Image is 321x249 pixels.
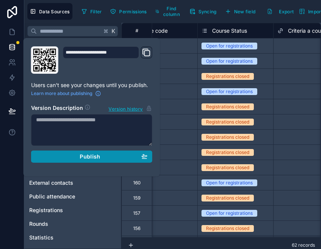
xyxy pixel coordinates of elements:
[187,6,222,17] a: Syncing
[136,27,168,35] span: Course code
[39,9,70,14] span: Data Sources
[27,3,72,20] button: Data Sources
[206,43,253,49] div: Open for registrations
[187,6,219,17] button: Syncing
[206,119,249,125] div: Registrations closed
[206,164,249,171] div: Registrations closed
[127,28,146,33] div: #
[292,242,315,248] span: 62 records
[133,210,140,216] div: 157
[63,46,153,74] div: Domain and Custom Link
[206,210,253,217] div: Open for registrations
[206,225,249,232] div: Registrations closed
[206,179,253,186] div: Open for registrations
[108,104,152,113] button: Version history
[234,9,256,14] span: New field
[31,90,92,97] span: Learn more about publishing
[90,9,102,14] span: Filter
[198,9,217,14] span: Syncing
[80,153,100,160] span: Publish
[133,180,141,186] div: 160
[212,27,247,35] span: Course Status
[264,3,296,20] button: Export
[206,134,249,141] div: Registrations closed
[206,195,249,201] div: Registrations closed
[109,105,143,112] span: Version history
[107,6,152,17] a: Permissions
[31,104,83,113] h2: Version Description
[162,6,181,17] span: Find column
[206,103,249,110] div: Registrations closed
[119,9,146,14] span: Permissions
[206,149,249,156] div: Registrations closed
[79,6,105,17] button: Filter
[107,6,149,17] button: Permissions
[206,73,249,80] div: Registrations closed
[133,225,140,232] div: 156
[206,58,253,65] div: Open for registrations
[133,195,140,201] div: 159
[279,9,294,14] span: Export
[206,88,253,95] div: Open for registrations
[153,3,184,20] button: Find column
[31,81,153,89] p: Users can't see your changes until you publish.
[31,151,153,163] button: Publish
[31,90,101,97] a: Learn more about publishing
[111,29,116,34] span: K
[222,6,258,17] button: New field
